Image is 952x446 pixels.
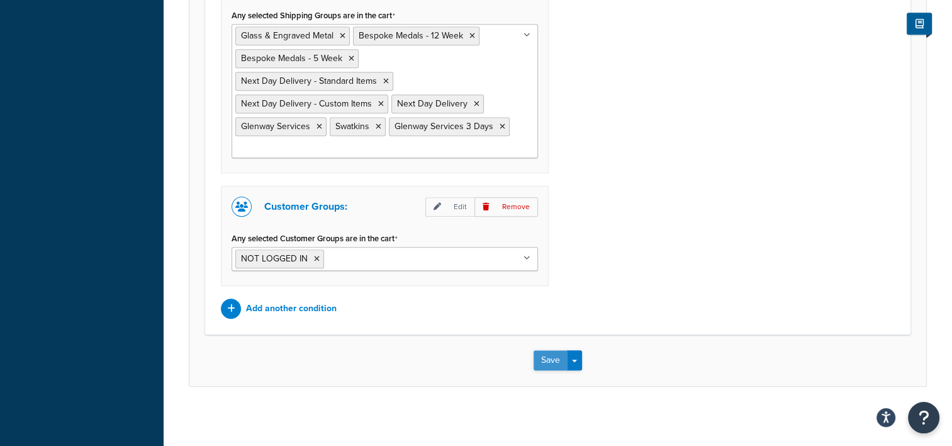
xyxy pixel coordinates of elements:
p: Customer Groups: [264,198,347,215]
span: NOT LOGGED IN [241,252,308,265]
span: Glass & Engraved Metal [241,29,333,42]
span: Swatkins [335,120,369,133]
button: Show Help Docs [907,13,932,35]
span: Next Day Delivery - Standard Items [241,74,377,88]
span: Glenway Services [241,120,310,133]
span: Bespoke Medals - 12 Week [359,29,463,42]
span: Bespoke Medals - 5 Week [241,52,342,65]
span: Next Day Delivery - Custom Items [241,97,372,110]
p: Edit [425,197,474,217]
label: Any selected Customer Groups are in the cart [232,234,398,244]
label: Any selected Shipping Groups are in the cart [232,11,395,21]
p: Remove [474,197,538,217]
span: Next Day Delivery [397,97,468,110]
p: Add another condition [246,300,337,317]
button: Save [534,350,568,370]
span: Glenway Services 3 Days [395,120,493,133]
button: Open Resource Center [908,402,939,433]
